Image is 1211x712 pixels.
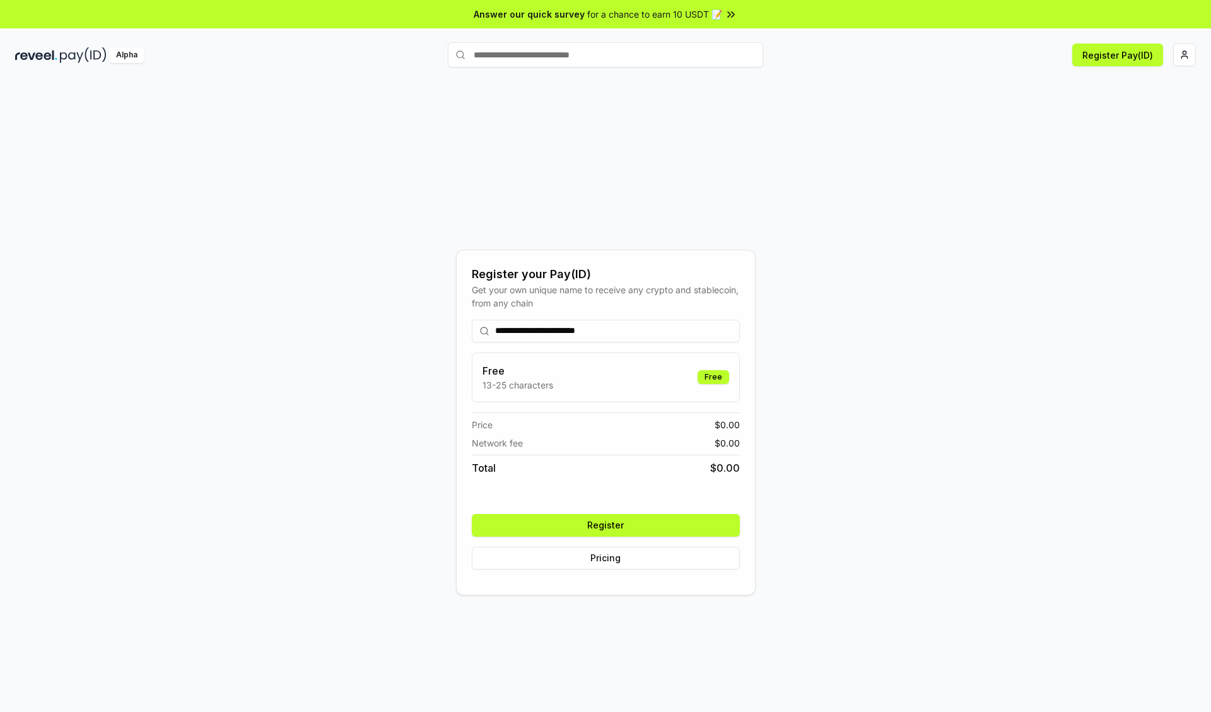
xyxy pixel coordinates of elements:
[474,8,585,21] span: Answer our quick survey
[710,460,740,476] span: $ 0.00
[587,8,722,21] span: for a chance to earn 10 USDT 📝
[472,514,740,537] button: Register
[1072,44,1163,66] button: Register Pay(ID)
[472,460,496,476] span: Total
[715,436,740,450] span: $ 0.00
[715,418,740,431] span: $ 0.00
[698,370,729,384] div: Free
[472,436,523,450] span: Network fee
[472,266,740,283] div: Register your Pay(ID)
[109,47,144,63] div: Alpha
[472,283,740,310] div: Get your own unique name to receive any crypto and stablecoin, from any chain
[472,547,740,569] button: Pricing
[483,363,553,378] h3: Free
[483,378,553,392] p: 13-25 characters
[60,47,107,63] img: pay_id
[15,47,57,63] img: reveel_dark
[472,418,493,431] span: Price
